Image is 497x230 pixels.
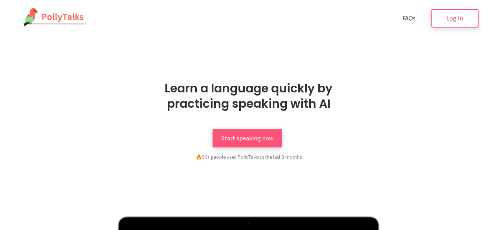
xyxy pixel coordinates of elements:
div: 9K+ people used PollyTalks in the last 3 months [154,153,343,161]
span: Log In [446,14,463,22]
a: Start speaking now [213,129,282,147]
img: PollyTalks Logo [19,8,87,28]
a: Log In [431,9,479,28]
a: FAQs [394,9,424,28]
span: Start speaking now [221,134,273,142]
h1: Learn a language quickly by practicing speaking with AI [141,81,357,111]
span: fire [196,154,202,160]
span: FAQs [402,14,416,22]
